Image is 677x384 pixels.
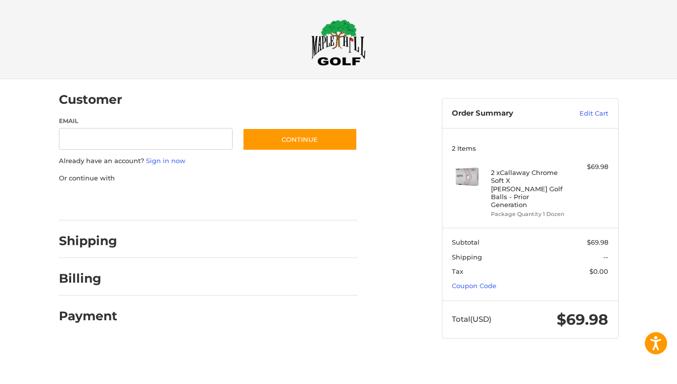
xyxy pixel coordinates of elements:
[452,314,491,324] span: Total (USD)
[146,157,186,165] a: Sign in now
[452,267,463,275] span: Tax
[59,233,117,249] h2: Shipping
[59,92,122,107] h2: Customer
[491,210,567,218] li: Package Quantity 1 Dozen
[242,128,357,151] button: Continue
[223,193,297,211] iframe: PayPal-venmo
[452,253,482,261] span: Shipping
[603,253,608,261] span: --
[59,117,233,126] label: Email
[452,282,496,290] a: Coupon Code
[452,144,608,152] h3: 2 Items
[587,238,608,246] span: $69.98
[569,162,608,172] div: $69.98
[557,310,608,329] span: $69.98
[595,357,677,384] iframe: Google Customer Reviews
[55,193,130,211] iframe: PayPal-paypal
[59,308,117,324] h2: Payment
[558,109,608,119] a: Edit Cart
[452,109,558,119] h3: Order Summary
[59,173,357,183] p: Or continue with
[452,238,480,246] span: Subtotal
[59,156,357,166] p: Already have an account?
[491,169,567,209] h4: 2 x Callaway Chrome Soft X [PERSON_NAME] Golf Balls - Prior Generation
[589,267,608,275] span: $0.00
[59,271,117,286] h2: Billing
[311,19,366,66] img: Maple Hill Golf
[140,193,214,211] iframe: PayPal-paylater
